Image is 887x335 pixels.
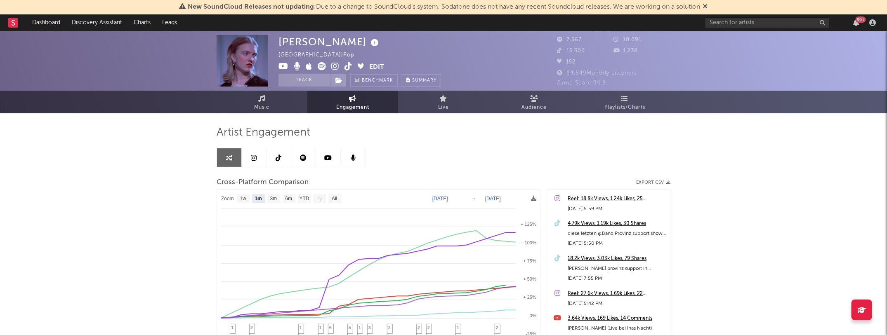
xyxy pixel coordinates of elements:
span: 10.091 [614,37,642,42]
span: 1 [457,325,459,330]
span: 1 [359,325,361,330]
a: Engagement [307,91,398,113]
text: 1w [240,196,246,202]
text: 1y [317,196,322,202]
span: Engagement [336,103,369,112]
text: 6m [285,196,293,202]
span: Jump Score: 94.8 [557,80,606,86]
a: Leads [156,14,183,31]
div: [DATE] 7:55 PM [568,274,666,283]
span: Summary [412,78,436,83]
text: + 100% [521,240,536,245]
a: Music [217,91,307,113]
text: → [472,196,477,201]
text: [DATE] [485,196,501,201]
span: 64.649 Monthly Listeners [557,70,637,76]
span: Benchmark [362,76,393,86]
span: Artist Engagement [217,128,310,138]
a: Charts [128,14,156,31]
span: 2 [427,325,430,330]
text: 0% [530,313,536,318]
span: 2 [418,325,420,330]
text: 3m [270,196,277,202]
span: : Due to a change to SoundCloud's system, Sodatone does not have any recent Soundcloud releases. ... [188,4,701,10]
span: 2 [496,325,498,330]
a: Playlists/Charts [580,91,670,113]
text: [DATE] [432,196,448,201]
span: 2 [388,325,391,330]
span: Live [438,103,449,112]
span: 1 [300,325,302,330]
span: 15.300 [557,48,585,54]
button: 99+ [853,19,859,26]
span: 1.230 [614,48,638,54]
span: Music [255,103,270,112]
input: Search for artists [705,18,829,28]
span: 3 [368,325,371,330]
text: + 25% [524,295,537,300]
span: 7.367 [557,37,582,42]
span: 1 [231,325,234,330]
div: [PERSON_NAME] (Live bei Inas Nacht) [568,323,666,333]
div: [DATE] 5:59 PM [568,204,666,214]
text: + 75% [524,258,537,263]
span: Playlists/Charts [605,103,646,112]
text: YTD [300,196,309,202]
text: + 125% [521,222,536,227]
a: Benchmark [350,74,398,87]
span: Dismiss [703,4,708,10]
span: New SoundCloud Releases not updating [188,4,314,10]
text: Zoom [221,196,234,202]
span: 2 [250,325,253,330]
span: Audience [522,103,547,112]
button: Summary [402,74,441,87]
text: 1m [255,196,262,202]
a: 3.64k Views, 169 Likes, 14 Comments [568,314,666,323]
div: [PERSON_NAME] provinz support in [GEOGRAPHIC_DATA], ich freu mich doll! [568,264,666,274]
a: Audience [489,91,580,113]
span: 1 [319,325,322,330]
span: 152 [557,59,576,65]
button: Edit [369,62,384,73]
span: Cross-Platform Comparison [217,178,309,187]
div: [DATE] 5:50 PM [568,239,666,248]
a: Reel: 18.8k Views, 1.24k Likes, 25 Comments [568,194,666,204]
div: diese letzten @Band Provinz support shows waren ein absoluter traum <33 danke danke danke, ich mu... [568,229,666,239]
a: Discovery Assistant [66,14,128,31]
span: 5 [349,325,351,330]
text: All [332,196,337,202]
a: Dashboard [26,14,66,31]
button: Track [278,74,330,87]
a: Reel: 27.6k Views, 1.69k Likes, 22 Comments [568,289,666,299]
div: 99 + [856,16,866,23]
div: [DATE] 5:42 PM [568,299,666,309]
a: 4.79k Views, 1.19k Likes, 30 Shares [568,219,666,229]
div: [GEOGRAPHIC_DATA] | Pop [278,50,364,60]
div: [PERSON_NAME] [278,35,381,49]
a: 18.2k Views, 3.03k Likes, 79 Shares [568,254,666,264]
a: Live [398,91,489,113]
text: + 50% [524,276,537,281]
span: 6 [329,325,332,330]
button: Export CSV [636,180,670,185]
